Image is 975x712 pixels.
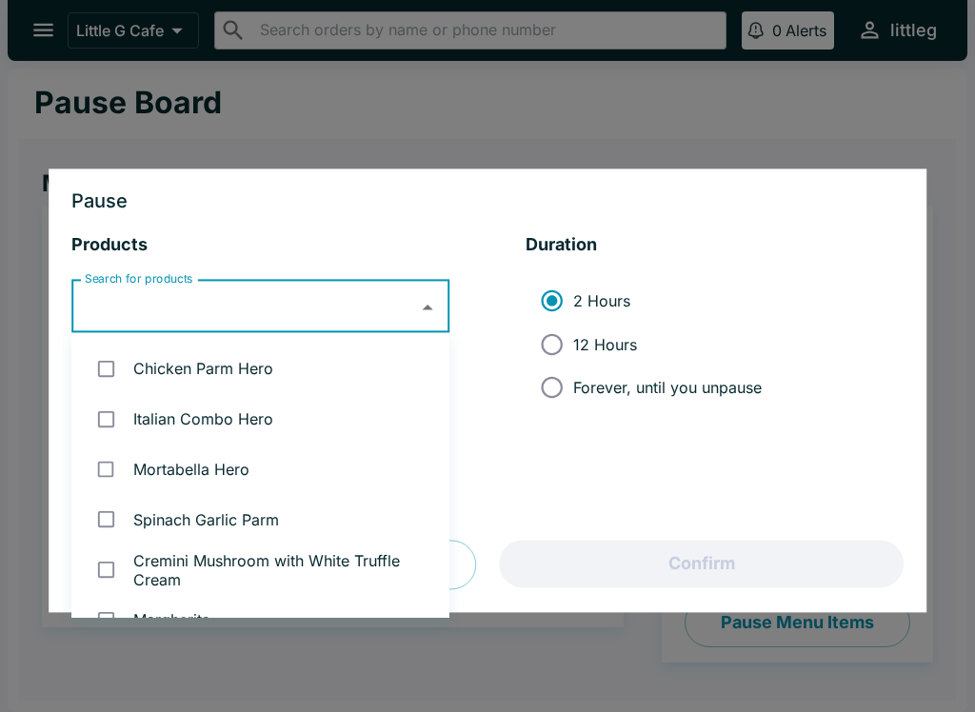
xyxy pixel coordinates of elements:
li: Chicken Parm Hero [71,344,449,394]
span: Forever, until you unpause [573,378,762,397]
li: Cremini Mushroom with White Truffle Cream [71,544,449,595]
span: 2 Hours [573,291,630,310]
li: Mortabella Hero [71,445,449,495]
label: Search for products [85,271,192,287]
li: Spinach Garlic Parm [71,494,449,544]
li: Italian Combo Hero [71,394,449,445]
button: Close [413,293,443,323]
li: Margherita [71,595,449,645]
span: 12 Hours [573,335,637,354]
h3: Pause [71,192,904,211]
h5: Products [71,234,449,257]
h5: Duration [526,234,904,257]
